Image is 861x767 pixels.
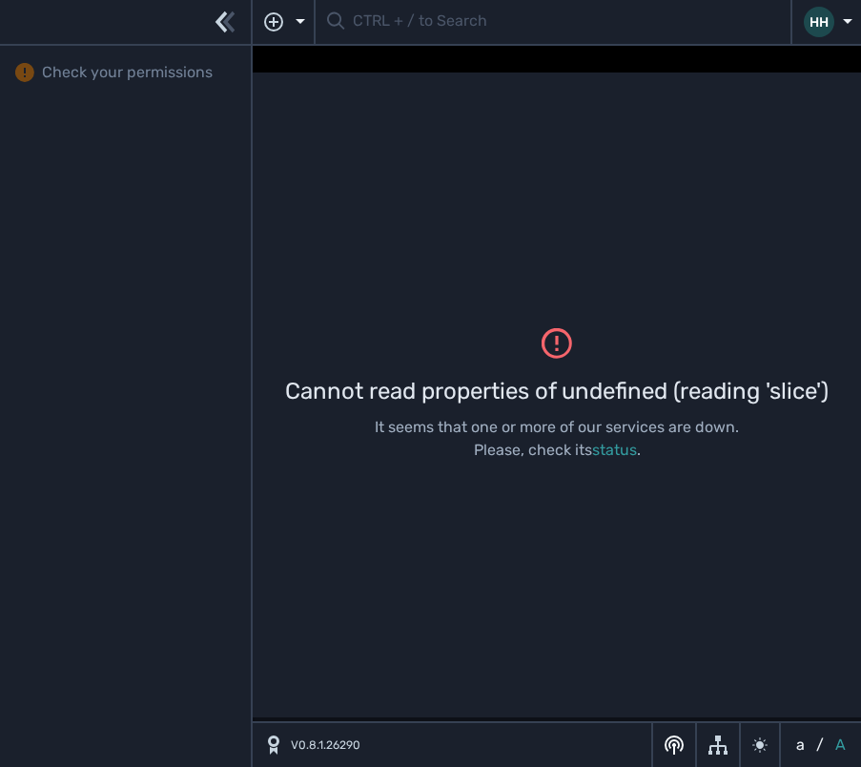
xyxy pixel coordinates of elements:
button: a [792,734,809,757]
p: It seems that one or more of our services are down. Please, check its . [375,416,739,462]
button: A [831,734,850,757]
span: V0.8.1.26290 [291,736,360,754]
span: / [816,734,824,757]
span: Check your permissions [42,61,213,84]
input: CTRL + / to Search [353,4,779,41]
div: HH [804,7,834,37]
a: status [592,441,637,459]
div: Cannot read properties of undefined (reading 'slice') [285,374,829,408]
